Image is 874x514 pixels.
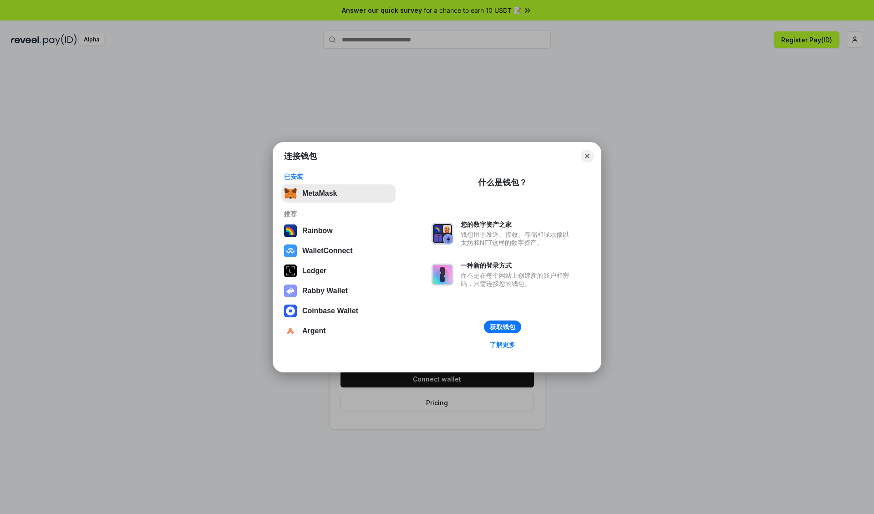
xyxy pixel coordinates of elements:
[302,287,348,295] div: Rabby Wallet
[484,321,521,333] button: 获取钱包
[302,247,353,255] div: WalletConnect
[461,230,574,247] div: 钱包用于发送、接收、存储和显示像以太坊和NFT这样的数字资产。
[284,173,393,181] div: 已安装
[284,187,297,200] img: svg+xml,%3Csvg%20fill%3D%22none%22%20height%3D%2233%22%20viewBox%3D%220%200%2035%2033%22%20width%...
[281,184,396,203] button: MetaMask
[284,224,297,237] img: svg+xml,%3Csvg%20width%3D%22120%22%20height%3D%22120%22%20viewBox%3D%220%200%20120%20120%22%20fil...
[432,264,453,285] img: svg+xml,%3Csvg%20xmlns%3D%22http%3A%2F%2Fwww.w3.org%2F2000%2Fsvg%22%20fill%3D%22none%22%20viewBox...
[281,262,396,280] button: Ledger
[581,150,594,163] button: Close
[302,267,326,275] div: Ledger
[284,265,297,277] img: svg+xml,%3Csvg%20xmlns%3D%22http%3A%2F%2Fwww.w3.org%2F2000%2Fsvg%22%20width%3D%2228%22%20height%3...
[302,189,337,198] div: MetaMask
[461,271,574,288] div: 而不是在每个网站上创建新的账户和密码，只需连接您的钱包。
[284,285,297,297] img: svg+xml,%3Csvg%20xmlns%3D%22http%3A%2F%2Fwww.w3.org%2F2000%2Fsvg%22%20fill%3D%22none%22%20viewBox...
[281,282,396,300] button: Rabby Wallet
[281,222,396,240] button: Rainbow
[281,242,396,260] button: WalletConnect
[284,325,297,337] img: svg+xml,%3Csvg%20width%3D%2228%22%20height%3D%2228%22%20viewBox%3D%220%200%2028%2028%22%20fill%3D...
[478,177,527,188] div: 什么是钱包？
[284,151,317,162] h1: 连接钱包
[490,341,515,349] div: 了解更多
[284,244,297,257] img: svg+xml,%3Csvg%20width%3D%2228%22%20height%3D%2228%22%20viewBox%3D%220%200%2028%2028%22%20fill%3D...
[461,220,574,229] div: 您的数字资产之家
[490,323,515,331] div: 获取钱包
[302,307,358,315] div: Coinbase Wallet
[461,261,574,270] div: 一种新的登录方式
[432,223,453,244] img: svg+xml,%3Csvg%20xmlns%3D%22http%3A%2F%2Fwww.w3.org%2F2000%2Fsvg%22%20fill%3D%22none%22%20viewBox...
[484,339,521,351] a: 了解更多
[281,322,396,340] button: Argent
[281,302,396,320] button: Coinbase Wallet
[302,227,333,235] div: Rainbow
[302,327,326,335] div: Argent
[284,305,297,317] img: svg+xml,%3Csvg%20width%3D%2228%22%20height%3D%2228%22%20viewBox%3D%220%200%2028%2028%22%20fill%3D...
[284,210,393,218] div: 推荐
